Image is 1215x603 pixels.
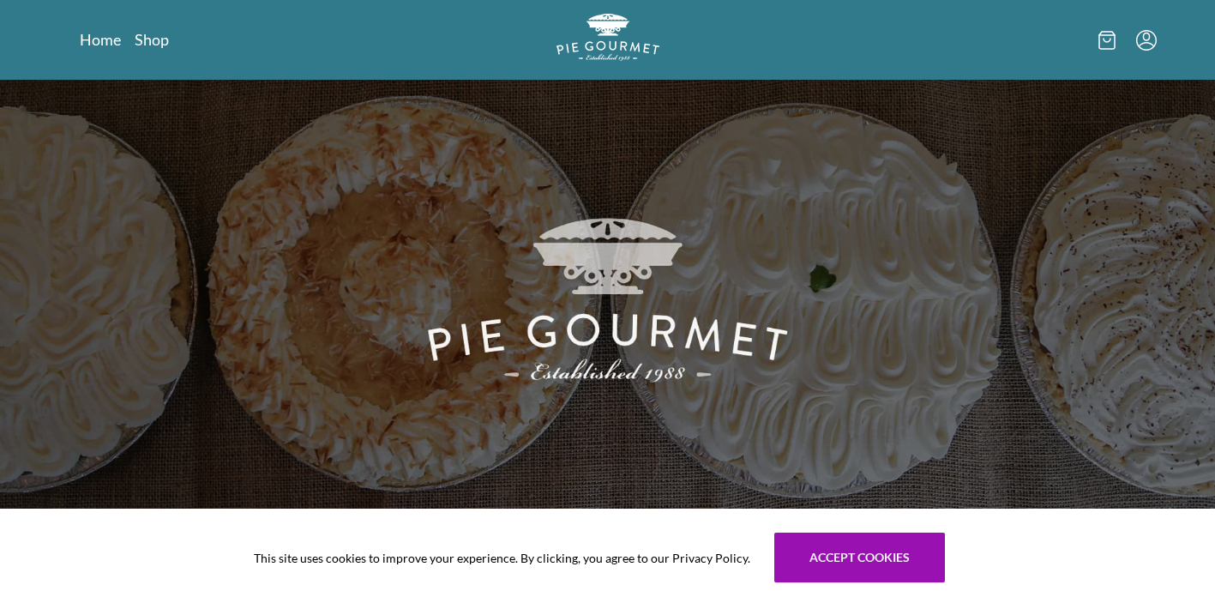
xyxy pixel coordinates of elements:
img: logo [556,14,659,61]
a: Logo [556,14,659,66]
a: Home [80,29,121,50]
a: Shop [135,29,169,50]
button: Accept cookies [774,533,945,582]
button: Menu [1136,30,1157,51]
span: This site uses cookies to improve your experience. By clicking, you agree to our Privacy Policy. [254,549,750,567]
